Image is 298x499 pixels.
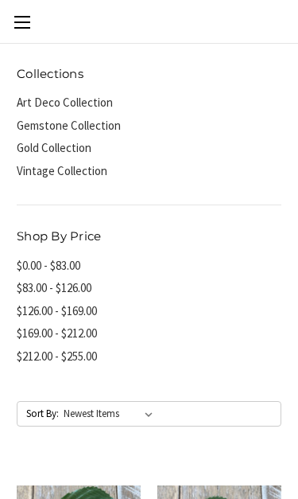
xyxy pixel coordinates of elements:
a: Art Deco Collection [17,92,281,115]
h5: Collections [17,65,281,84]
h5: Shop By Price [17,228,281,246]
a: $212.00 - $255.00 [17,345,281,368]
label: Sort By: [17,402,59,426]
a: $169.00 - $212.00 [17,322,281,345]
a: $0.00 - $83.00 [17,255,281,278]
a: Vintage Collection [17,160,281,183]
a: $83.00 - $126.00 [17,277,281,300]
a: Gemstone Collection [17,115,281,138]
a: $126.00 - $169.00 [17,300,281,323]
a: Cart [281,10,298,32]
span: Toggle menu [14,21,30,23]
a: Gold Collection [17,137,281,160]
